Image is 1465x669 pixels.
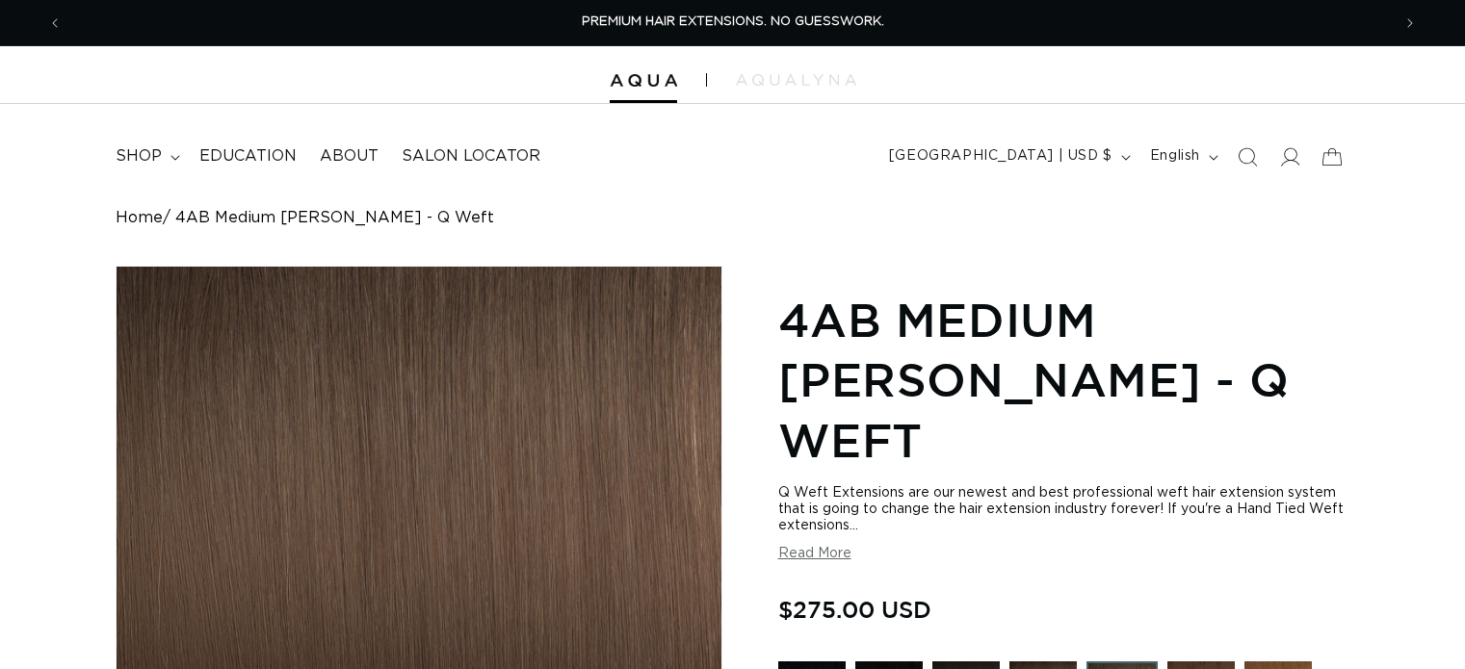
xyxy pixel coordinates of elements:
[1138,139,1226,175] button: English
[199,146,297,167] span: Education
[778,290,1349,470] h1: 4AB Medium [PERSON_NAME] - Q Weft
[582,15,884,28] span: PREMIUM HAIR EXTENSIONS. NO GUESSWORK.
[778,591,931,628] span: $275.00 USD
[104,135,188,178] summary: shop
[402,146,540,167] span: Salon Locator
[877,139,1138,175] button: [GEOGRAPHIC_DATA] | USD $
[778,485,1349,534] div: Q Weft Extensions are our newest and best professional weft hair extension system that is going t...
[889,146,1112,167] span: [GEOGRAPHIC_DATA] | USD $
[308,135,390,178] a: About
[320,146,379,167] span: About
[736,74,856,86] img: aqualyna.com
[188,135,308,178] a: Education
[116,209,163,227] a: Home
[116,146,162,167] span: shop
[175,209,494,227] span: 4AB Medium [PERSON_NAME] - Q Weft
[610,74,677,88] img: Aqua Hair Extensions
[1226,136,1269,178] summary: Search
[778,546,851,562] button: Read More
[34,5,76,41] button: Previous announcement
[116,209,1349,227] nav: breadcrumbs
[1389,5,1431,41] button: Next announcement
[390,135,552,178] a: Salon Locator
[1150,146,1200,167] span: English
